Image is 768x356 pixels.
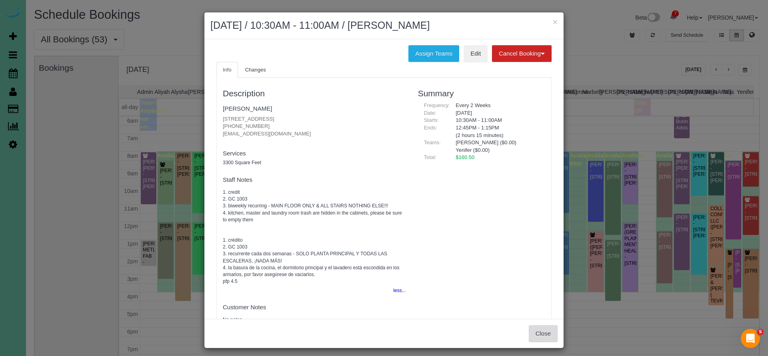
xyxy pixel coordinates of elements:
[450,117,545,124] div: 10:30AM - 11:00AM
[456,154,474,160] span: $160.50
[388,285,406,296] button: less...
[456,139,539,147] li: [PERSON_NAME] ($0.00)
[223,177,406,183] h4: Staff Notes
[223,316,406,323] pre: No notes
[245,67,266,73] span: Changes
[450,124,545,139] div: 12:45PM - 1:15PM (2 hours 15 minutes)
[239,62,272,78] a: Changes
[450,102,545,109] div: Every 2 Weeks
[456,147,539,154] li: Yenifer ($0.00)
[223,189,406,285] pre: 1. credit 2. GC 1003 3. biweekly recurring - MAIN FLOOR ONLY & ALL STAIRS NOTHING ELSE!!! 4. kitc...
[492,45,552,62] button: Cancel Booking
[223,304,406,311] h4: Customer Notes
[210,18,558,33] h2: [DATE] / 10:30AM - 11:00AM / [PERSON_NAME]
[216,62,238,78] a: Info
[223,160,406,165] h5: 3300 Square Feet
[529,325,558,342] button: Close
[418,89,545,98] h3: Summary
[223,115,406,138] p: [STREET_ADDRESS] [PHONE_NUMBER] [EMAIL_ADDRESS][DOMAIN_NAME]
[424,154,436,160] span: Total:
[223,89,406,98] h3: Description
[424,117,439,123] span: Starts:
[424,102,450,108] span: Frequency:
[741,329,760,348] iframe: Intercom live chat
[553,18,558,26] button: ×
[424,110,436,116] span: Date:
[450,109,545,117] div: [DATE]
[424,139,441,145] span: Teams:
[223,105,272,112] a: [PERSON_NAME]
[464,45,488,62] a: Edit
[408,45,459,62] button: Assign Teams
[223,150,406,157] h4: Services
[757,329,764,335] span: 5
[223,67,232,73] span: Info
[424,125,437,131] span: Ends:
